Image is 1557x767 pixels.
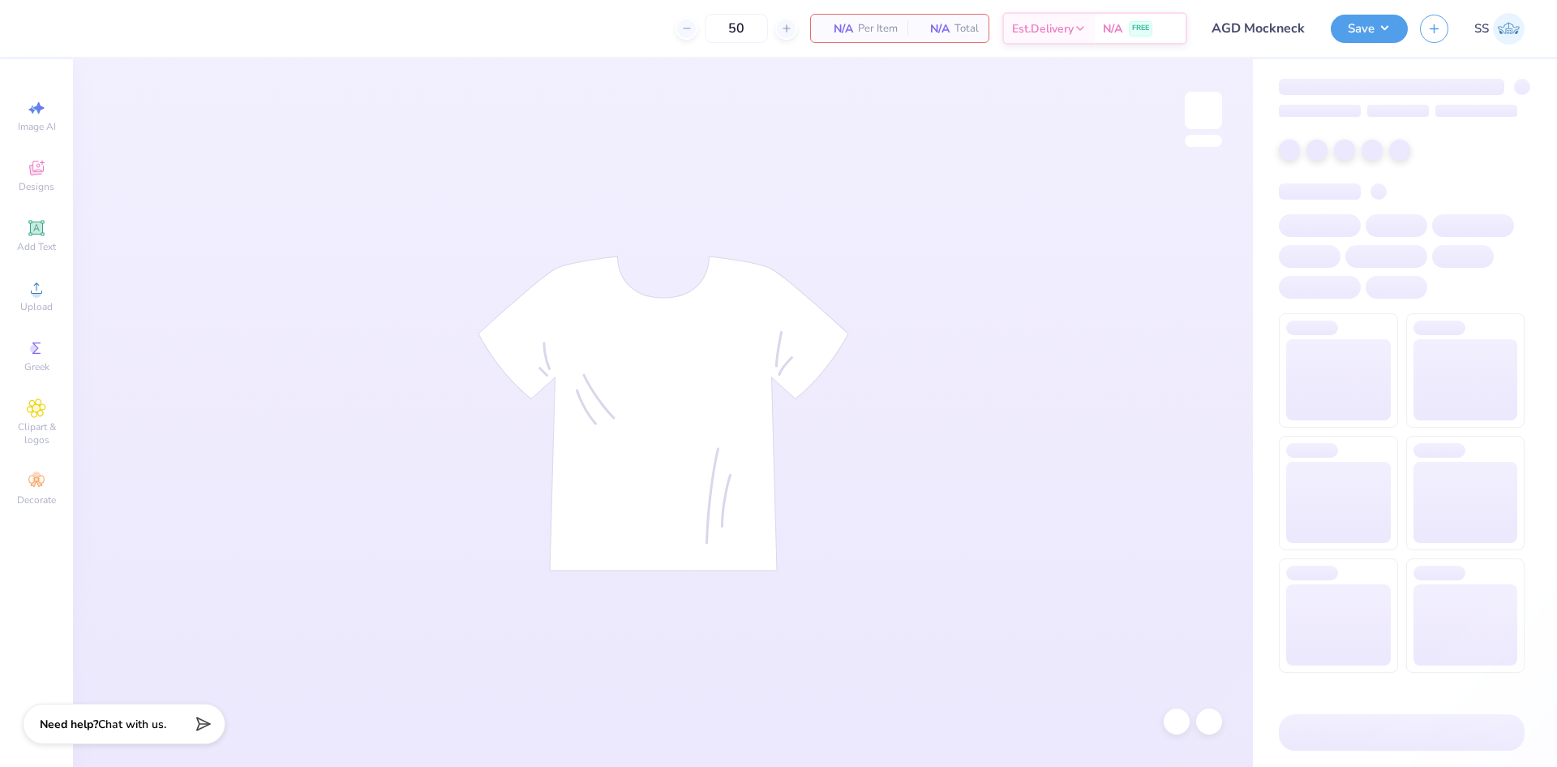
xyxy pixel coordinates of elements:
span: N/A [917,20,950,37]
span: Upload [20,300,53,313]
input: Untitled Design [1199,12,1319,45]
span: Image AI [18,120,56,133]
span: Designs [19,180,54,193]
span: Clipart & logos [8,420,65,446]
img: tee-skeleton.svg [478,256,849,571]
span: Est. Delivery [1012,20,1074,37]
span: FREE [1132,23,1149,34]
span: Greek [24,360,49,373]
span: SS [1474,19,1489,38]
img: Sam Snyder [1493,13,1525,45]
span: Per Item [858,20,898,37]
span: N/A [821,20,853,37]
button: Save [1331,15,1408,43]
span: Add Text [17,240,56,253]
span: Chat with us. [98,717,166,732]
span: N/A [1103,20,1122,37]
span: Total [954,20,979,37]
input: – – [705,14,768,43]
a: SS [1474,13,1525,45]
span: Decorate [17,493,56,506]
strong: Need help? [40,717,98,732]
